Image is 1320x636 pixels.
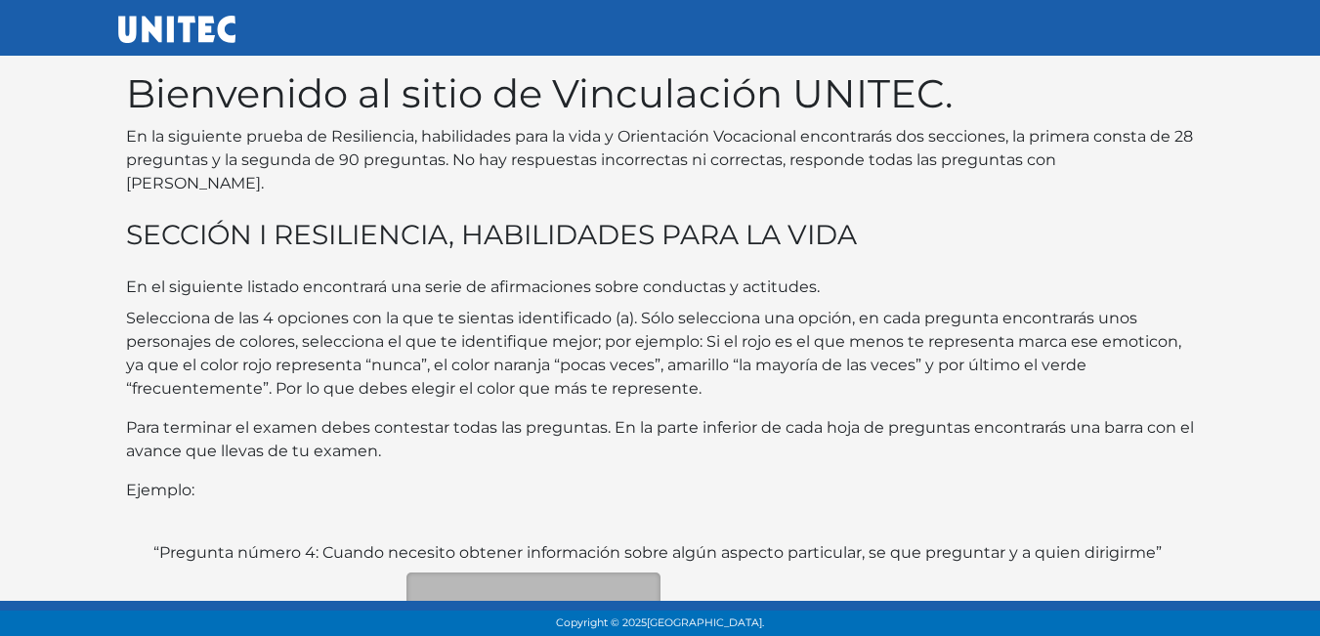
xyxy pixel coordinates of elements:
[126,219,1195,252] h3: SECCIÓN I RESILIENCIA, HABILIDADES PARA LA VIDA
[153,541,1162,565] label: “Pregunta número 4: Cuando necesito obtener información sobre algún aspecto particular, se que pr...
[126,276,1195,299] p: En el siguiente listado encontrará una serie de afirmaciones sobre conductas y actitudes.
[126,307,1195,401] p: Selecciona de las 4 opciones con la que te sientas identificado (a). Sólo selecciona una opción, ...
[647,616,764,629] span: [GEOGRAPHIC_DATA].
[118,16,235,43] img: UNITEC
[126,125,1195,195] p: En la siguiente prueba de Resiliencia, habilidades para la vida y Orientación Vocacional encontra...
[126,70,1195,117] h1: Bienvenido al sitio de Vinculación UNITEC.
[126,479,1195,502] p: Ejemplo:
[126,416,1195,463] p: Para terminar el examen debes contestar todas las preguntas. En la parte inferior de cada hoja de...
